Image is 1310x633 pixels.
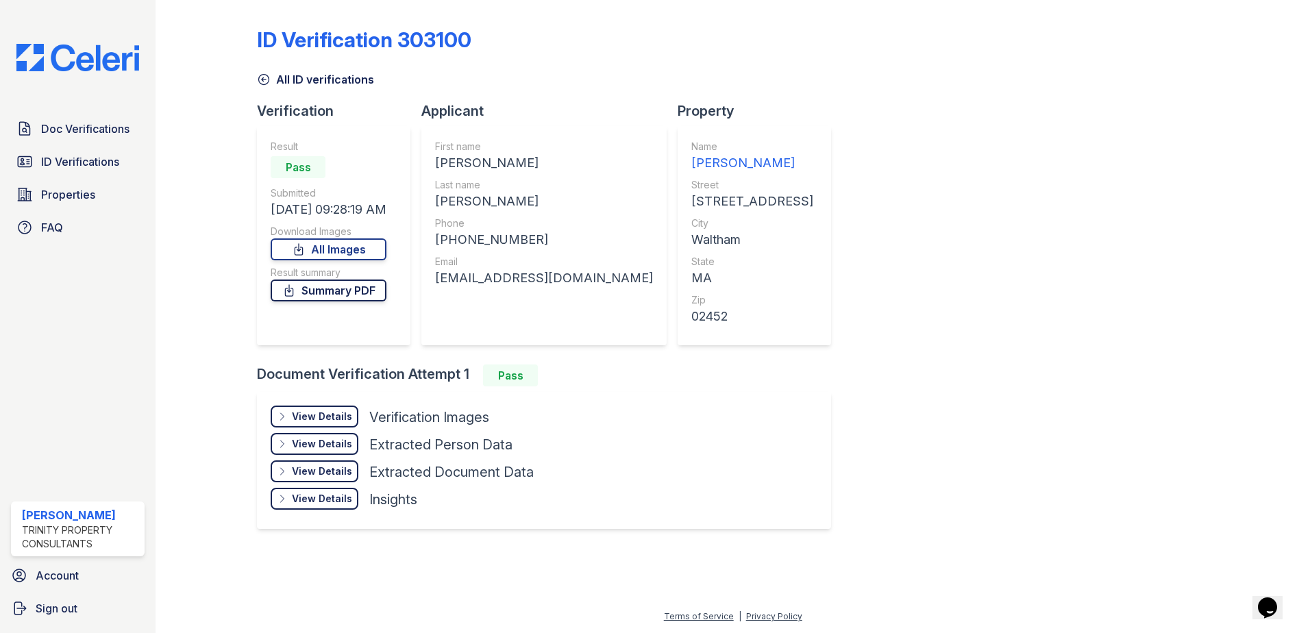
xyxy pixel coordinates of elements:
div: Applicant [421,101,678,121]
a: Account [5,562,150,589]
div: Verification [257,101,421,121]
div: State [691,255,813,269]
div: Name [691,140,813,153]
a: Privacy Policy [746,611,802,621]
div: | [739,611,741,621]
span: ID Verifications [41,153,119,170]
div: [DATE] 09:28:19 AM [271,200,386,219]
span: Sign out [36,600,77,617]
div: City [691,216,813,230]
div: [PERSON_NAME] [691,153,813,173]
div: First name [435,140,653,153]
div: Insights [369,490,417,509]
div: MA [691,269,813,288]
div: Waltham [691,230,813,249]
div: [PERSON_NAME] [435,153,653,173]
div: [PHONE_NUMBER] [435,230,653,249]
div: ID Verification 303100 [257,27,471,52]
iframe: chat widget [1252,578,1296,619]
div: View Details [292,464,352,478]
img: CE_Logo_Blue-a8612792a0a2168367f1c8372b55b34899dd931a85d93a1a3d3e32e68fde9ad4.png [5,44,150,71]
a: Summary PDF [271,280,386,301]
div: Zip [691,293,813,307]
div: View Details [292,492,352,506]
span: Account [36,567,79,584]
div: 02452 [691,307,813,326]
div: Pass [483,364,538,386]
a: Terms of Service [664,611,734,621]
a: Properties [11,181,145,208]
div: [PERSON_NAME] [22,507,139,523]
div: Extracted Document Data [369,462,534,482]
div: Document Verification Attempt 1 [257,364,842,386]
a: Name [PERSON_NAME] [691,140,813,173]
div: [PERSON_NAME] [435,192,653,211]
div: View Details [292,410,352,423]
a: All Images [271,238,386,260]
a: All ID verifications [257,71,374,88]
span: Properties [41,186,95,203]
div: View Details [292,437,352,451]
a: ID Verifications [11,148,145,175]
a: Sign out [5,595,150,622]
div: Submitted [271,186,386,200]
div: Result [271,140,386,153]
div: Email [435,255,653,269]
div: Property [678,101,842,121]
div: Phone [435,216,653,230]
span: Doc Verifications [41,121,129,137]
div: [STREET_ADDRESS] [691,192,813,211]
div: [EMAIL_ADDRESS][DOMAIN_NAME] [435,269,653,288]
div: Verification Images [369,408,489,427]
div: Extracted Person Data [369,435,512,454]
span: FAQ [41,219,63,236]
div: Street [691,178,813,192]
div: Last name [435,178,653,192]
a: Doc Verifications [11,115,145,142]
div: Pass [271,156,325,178]
div: Download Images [271,225,386,238]
div: Trinity Property Consultants [22,523,139,551]
a: FAQ [11,214,145,241]
div: Result summary [271,266,386,280]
